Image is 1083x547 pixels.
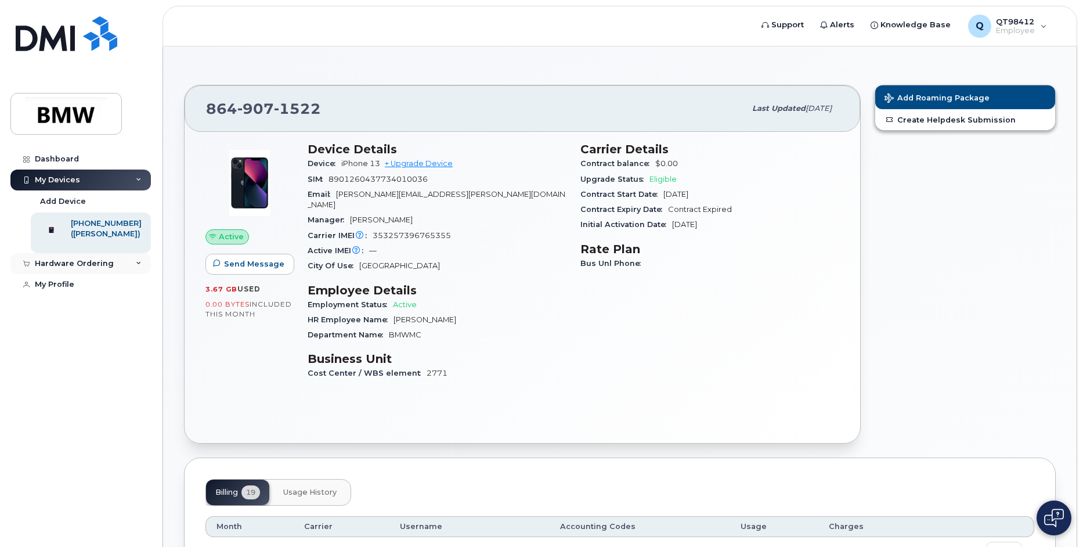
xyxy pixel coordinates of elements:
span: Eligible [649,175,677,183]
span: 864 [206,100,321,117]
span: Device [308,159,341,168]
span: Carrier IMEI [308,231,373,240]
span: Contract Start Date [580,190,663,199]
button: Add Roaming Package [875,85,1055,109]
span: Active [393,300,417,309]
span: 353257396765355 [373,231,451,240]
span: Contract balance [580,159,655,168]
span: BMWMC [389,330,421,339]
span: used [237,285,261,293]
h3: Carrier Details [580,142,839,156]
span: Contract Expired [668,205,732,214]
span: [DATE] [672,220,697,229]
span: $0.00 [655,159,678,168]
span: 8901260437734010036 [328,175,428,183]
th: Charges [818,516,923,537]
span: [PERSON_NAME] [394,315,456,324]
span: Usage History [283,488,337,497]
span: [PERSON_NAME] [350,215,413,224]
span: [GEOGRAPHIC_DATA] [359,261,440,270]
th: Month [205,516,294,537]
span: Employment Status [308,300,393,309]
span: 1522 [274,100,321,117]
span: Bus Unl Phone [580,259,647,268]
span: Active IMEI [308,246,369,255]
img: Open chat [1044,509,1064,527]
span: 907 [237,100,274,117]
span: Cost Center / WBS element [308,369,427,377]
a: Create Helpdesk Submission [875,109,1055,130]
span: HR Employee Name [308,315,394,324]
span: Active [219,231,244,242]
span: iPhone 13 [341,159,380,168]
h3: Business Unit [308,352,566,366]
span: 2771 [427,369,447,377]
th: Usage [730,516,818,537]
img: image20231002-3703462-1ig824h.jpeg [215,148,284,218]
span: Initial Activation Date [580,220,672,229]
span: Department Name [308,330,389,339]
h3: Device Details [308,142,566,156]
th: Accounting Codes [550,516,730,537]
th: Username [389,516,550,537]
span: [PERSON_NAME][EMAIL_ADDRESS][PERSON_NAME][DOMAIN_NAME] [308,190,565,209]
button: Send Message [205,254,294,275]
span: SIM [308,175,328,183]
span: City Of Use [308,261,359,270]
span: Email [308,190,336,199]
h3: Employee Details [308,283,566,297]
span: Last updated [752,104,806,113]
span: Send Message [224,258,284,269]
h3: Rate Plan [580,242,839,256]
span: [DATE] [806,104,832,113]
span: 3.67 GB [205,285,237,293]
th: Carrier [294,516,389,537]
span: Add Roaming Package [885,93,990,105]
span: Upgrade Status [580,175,649,183]
span: 0.00 Bytes [205,300,250,308]
span: Contract Expiry Date [580,205,668,214]
span: Manager [308,215,350,224]
span: — [369,246,377,255]
a: + Upgrade Device [385,159,453,168]
span: [DATE] [663,190,688,199]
